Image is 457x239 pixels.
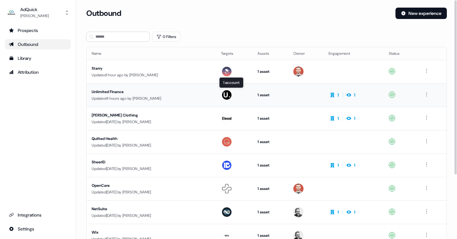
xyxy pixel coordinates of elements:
th: Name [87,47,216,60]
img: Marc [293,184,304,194]
div: 1 asset [258,68,284,75]
div: Updated 1 hour ago by [PERSON_NAME] [92,72,211,78]
div: [PERSON_NAME] [20,13,49,19]
div: 1 asset [258,232,284,239]
div: Updated 4 hours ago by [PERSON_NAME] [92,95,211,102]
div: 1 [354,162,356,168]
div: Updated [DATE] by [PERSON_NAME] [92,189,211,195]
button: AdQuick[PERSON_NAME] [5,5,71,20]
div: Prospects [9,27,67,34]
a: Go to templates [5,53,71,63]
div: Starry [92,65,206,72]
div: Updated [DATE] by [PERSON_NAME] [92,119,211,125]
div: 1 [337,115,339,122]
div: [PERSON_NAME] Clothing [92,112,206,118]
div: OpenCare [92,182,206,189]
div: NetSuite [92,206,206,212]
th: Assets [252,47,289,60]
div: 1 asset [258,139,284,145]
div: Library [9,55,67,61]
th: Status [384,47,418,60]
img: Marc [293,66,304,77]
div: 1 [354,115,356,122]
div: Updated [DATE] by [PERSON_NAME] [92,142,211,148]
button: New experience [395,8,447,19]
div: Updated [DATE] by [PERSON_NAME] [92,166,211,172]
th: Owner [288,47,323,60]
a: Go to attribution [5,67,71,77]
div: 1 asset [258,162,284,168]
div: 1 [337,92,339,98]
div: 1 asset [258,209,284,215]
a: Go to prospects [5,25,71,35]
img: Cade [293,160,304,170]
div: 1 [337,162,339,168]
div: 1 [354,209,356,215]
div: Outbound [9,41,67,47]
div: 1 account [219,77,244,88]
div: Updated [DATE] by [PERSON_NAME] [92,212,211,219]
a: Go to integrations [5,224,71,234]
div: Quilted Health [92,135,206,142]
div: AdQuick [20,6,49,13]
img: Cade [293,90,304,100]
div: 1 asset [258,92,284,98]
button: 0 Filters [152,32,180,42]
th: Targets [216,47,252,60]
th: Engagement [323,47,384,60]
div: Integrations [9,212,67,218]
div: Unlimited Finance [92,89,206,95]
div: 1 asset [258,115,284,122]
img: Cade [293,137,304,147]
div: 1 [337,209,339,215]
div: 1 asset [258,186,284,192]
a: Go to outbound experience [5,39,71,49]
h3: Outbound [86,9,121,18]
div: Attribution [9,69,67,75]
div: SheerID [92,159,206,165]
div: Wix [92,229,206,236]
img: Cade [293,113,304,123]
div: 1 [354,92,356,98]
a: Go to integrations [5,210,71,220]
div: Settings [9,226,67,232]
img: Jason [293,207,304,217]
